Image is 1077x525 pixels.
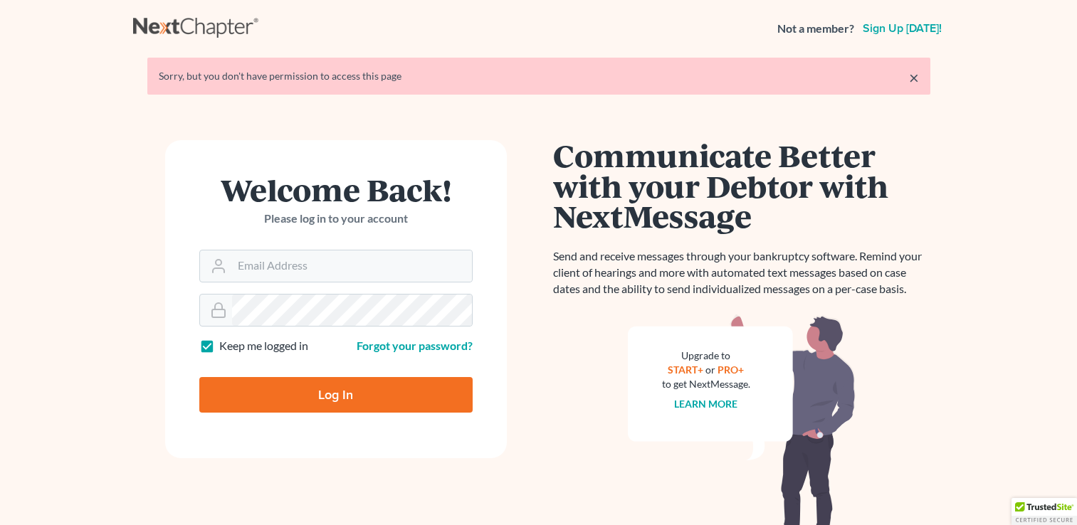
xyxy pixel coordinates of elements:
h1: Welcome Back! [199,174,473,205]
strong: Not a member? [777,21,854,37]
div: Upgrade to [662,349,750,363]
div: TrustedSite Certified [1012,498,1077,525]
h1: Communicate Better with your Debtor with NextMessage [553,140,930,231]
label: Keep me logged in [219,338,308,354]
div: Sorry, but you don't have permission to access this page [159,69,919,83]
span: or [705,364,715,376]
div: to get NextMessage. [662,377,750,391]
input: Log In [199,377,473,413]
p: Please log in to your account [199,211,473,227]
a: × [909,69,919,86]
a: Sign up [DATE]! [860,23,945,34]
p: Send and receive messages through your bankruptcy software. Remind your client of hearings and mo... [553,248,930,297]
a: PRO+ [718,364,744,376]
a: Learn more [674,398,737,410]
a: START+ [668,364,703,376]
a: Forgot your password? [357,339,473,352]
input: Email Address [232,250,472,282]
